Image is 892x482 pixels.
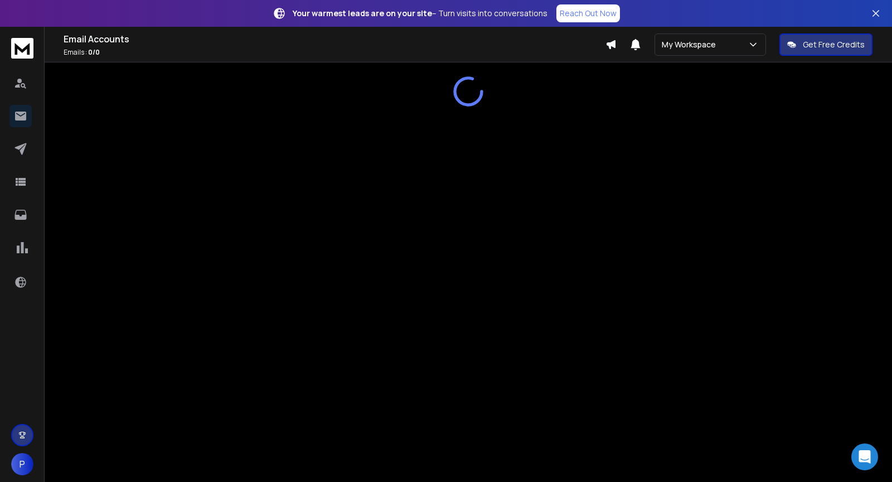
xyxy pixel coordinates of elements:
[779,33,872,56] button: Get Free Credits
[556,4,620,22] a: Reach Out Now
[88,47,100,57] span: 0 / 0
[803,39,865,50] p: Get Free Credits
[11,38,33,59] img: logo
[293,8,547,19] p: – Turn visits into conversations
[64,32,605,46] h1: Email Accounts
[11,453,33,475] button: P
[851,444,878,470] div: Open Intercom Messenger
[560,8,617,19] p: Reach Out Now
[293,8,432,18] strong: Your warmest leads are on your site
[662,39,720,50] p: My Workspace
[64,48,605,57] p: Emails :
